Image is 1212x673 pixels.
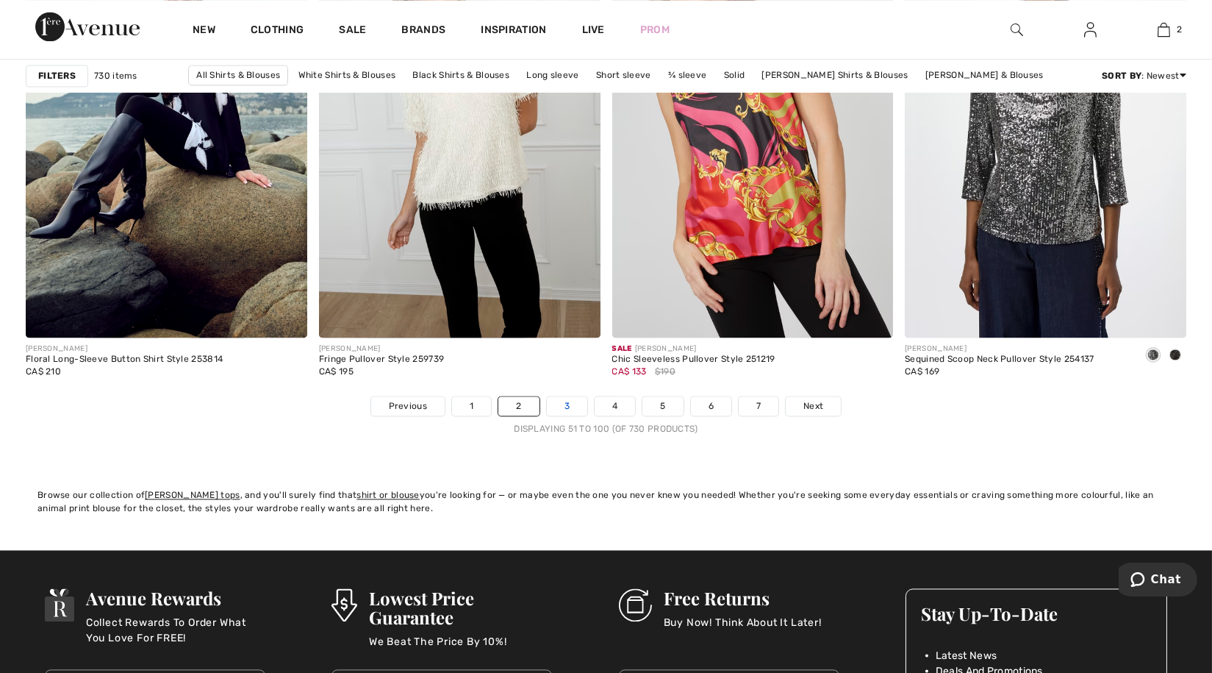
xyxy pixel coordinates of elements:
[251,24,304,39] a: Clothing
[26,422,1186,435] div: Displaying 51 to 100 (of 730 products)
[918,65,1051,85] a: [PERSON_NAME] & Blouses
[640,22,670,38] a: Prom
[26,355,223,365] div: Floral Long-Sleeve Button Shirt Style 253814
[1011,21,1023,38] img: search the website
[145,490,240,500] a: [PERSON_NAME] tops
[86,588,265,608] h3: Avenue Rewards
[921,604,1152,623] h3: Stay Up-To-Date
[936,648,997,663] span: Latest News
[319,343,444,355] div: [PERSON_NAME]
[319,355,444,365] div: Fringe Pullover Style 259739
[612,355,775,365] div: Chic Sleeveless Pullover Style 251219
[717,65,753,85] a: Solid
[905,366,939,377] span: CA$ 169
[664,615,822,644] p: Buy Now! Think About It Later!
[547,396,587,416] a: 3
[331,588,356,622] img: Lowest Price Guarantee
[45,588,74,622] img: Avenue Rewards
[739,396,778,416] a: 7
[481,24,546,39] span: Inspiration
[589,65,659,85] a: Short sleeve
[1142,343,1164,368] div: Black/Silver
[691,396,731,416] a: 6
[406,65,517,85] a: Black Shirts & Blouses
[37,488,1175,515] div: Browse our collection of , and you'll surely find that you're looking for — or maybe even the one...
[1119,563,1197,599] iframe: Opens a widget where you can chat to one of our agents
[1102,71,1141,81] strong: Sort By
[498,396,539,416] a: 2
[319,366,354,377] span: CA$ 195
[452,396,491,416] a: 1
[369,634,553,663] p: We Beat The Price By 10%!
[1084,21,1097,38] img: My Info
[1158,21,1170,38] img: My Bag
[389,399,427,413] span: Previous
[519,65,586,85] a: Long sleeve
[188,65,288,85] a: All Shirts & Blouses
[664,588,822,608] h3: Free Returns
[612,366,647,377] span: CA$ 133
[38,69,76,82] strong: Filters
[371,396,445,416] a: Previous
[661,65,714,85] a: ¾ sleeve
[402,24,446,39] a: Brands
[356,490,420,500] a: shirt or blouse
[94,69,137,82] span: 730 items
[619,588,652,622] img: Free Returns
[1072,21,1108,39] a: Sign In
[612,344,632,353] span: Sale
[86,615,265,644] p: Collect Rewards To Order What You Love For FREE!
[1102,69,1186,82] div: : Newest
[1127,21,1200,38] a: 2
[339,24,366,39] a: Sale
[35,12,140,41] img: 1ère Avenue
[755,65,916,85] a: [PERSON_NAME] Shirts & Blouses
[612,343,775,355] div: [PERSON_NAME]
[905,343,1094,355] div: [PERSON_NAME]
[582,22,605,38] a: Live
[26,343,223,355] div: [PERSON_NAME]
[1177,23,1183,36] span: 2
[786,396,841,416] a: Next
[803,399,823,413] span: Next
[905,355,1094,365] div: Sequined Scoop Neck Pullover Style 254137
[1164,343,1186,368] div: Black/Black
[193,24,215,39] a: New
[26,366,61,377] span: CA$ 210
[369,588,553,627] h3: Lowest Price Guarantee
[291,65,404,85] a: White Shirts & Blouses
[26,396,1186,435] nav: Page navigation
[595,396,635,416] a: 4
[642,396,683,416] a: 5
[655,365,675,378] span: $190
